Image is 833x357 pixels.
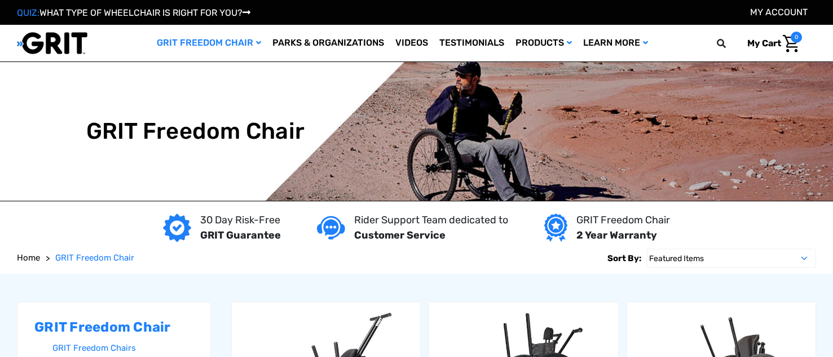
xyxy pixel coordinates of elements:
a: Testimonials [434,25,510,61]
a: GRIT Freedom Chairs [52,340,193,356]
input: Search [722,32,739,55]
p: 30 Day Risk-Free [200,213,281,228]
img: Year warranty [544,214,567,242]
a: Cart with 0 items [739,32,802,55]
p: Rider Support Team dedicated to [354,213,508,228]
strong: GRIT Guarantee [200,229,281,241]
span: Home [17,253,40,263]
a: Parks & Organizations [267,25,390,61]
a: QUIZ:WHAT TYPE OF WHEELCHAIR IS RIGHT FOR YOU? [17,7,250,18]
span: GRIT Freedom Chair [55,253,134,263]
a: Account [750,7,808,17]
img: Customer service [317,216,345,239]
img: GRIT Guarantee [163,214,191,242]
strong: Customer Service [354,229,446,241]
span: My Cart [747,38,781,49]
label: Sort By: [607,249,641,268]
img: GRIT All-Terrain Wheelchair and Mobility Equipment [17,32,87,55]
p: GRIT Freedom Chair [576,213,670,228]
h2: GRIT Freedom Chair [34,319,193,336]
a: Products [510,25,578,61]
a: Videos [390,25,434,61]
a: Learn More [578,25,654,61]
a: GRIT Freedom Chair [55,252,134,265]
img: Cart [783,35,799,52]
span: 0 [791,32,802,43]
a: GRIT Freedom Chair [151,25,267,61]
a: Home [17,252,40,265]
span: QUIZ: [17,7,39,18]
strong: 2 Year Warranty [576,229,657,241]
h1: GRIT Freedom Chair [86,118,305,145]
